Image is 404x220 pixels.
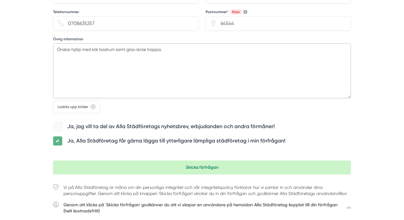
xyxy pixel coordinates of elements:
[53,160,351,175] button: Skicka förfrågan
[230,9,242,14] span: Krav
[53,37,83,41] label: Övrig information
[53,9,79,14] label: Telefonnummer
[210,20,216,26] svg: Pin / Karta
[63,184,351,197] p: Vi på Alla Städföretag är måna om din personliga integritet och vår integritetspolicy förklarar h...
[67,137,285,145] label: Ja, Alla Städföretag får gärna lägga till ytterligare lämpliga städföretag i min förfrågan!
[63,202,351,214] a: Genom att klicka på 'Skicka förfrågan' godkänner du att vi skapar en användare på hemsidan Alla S...
[67,123,275,130] label: Ja, jag vill ta del av Alla Städföretags nyhetsbrev, erbjudanden och andra förmåner!
[58,20,64,26] svg: Telefon
[206,16,351,31] input: Vi använder postnummret för att hitta städföretag i ditt område.
[206,9,247,14] label: Vi använder postnummret för att hitta städföretag i ditt område.
[53,16,198,31] input: Telefonnummer
[53,101,100,113] div: Ladda upp bilder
